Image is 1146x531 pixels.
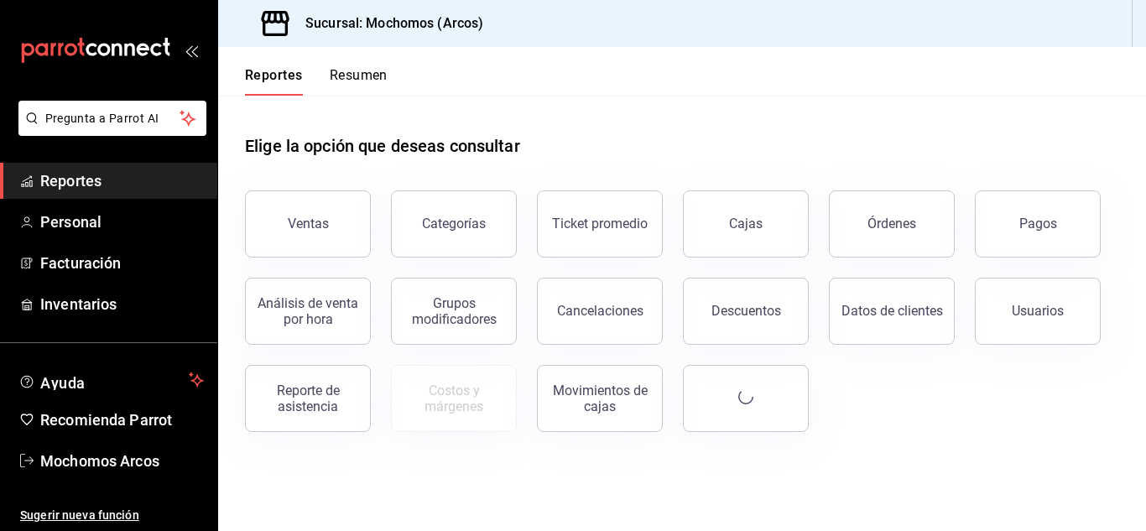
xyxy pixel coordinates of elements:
[245,67,388,96] div: navigation tabs
[729,216,763,232] div: Cajas
[40,252,204,274] span: Facturación
[537,278,663,345] button: Cancelaciones
[841,303,943,319] div: Datos de clientes
[12,122,206,139] a: Pregunta a Parrot AI
[40,211,204,233] span: Personal
[537,365,663,432] button: Movimientos de cajas
[548,383,652,414] div: Movimientos de cajas
[422,216,486,232] div: Categorías
[40,409,204,431] span: Recomienda Parrot
[245,278,371,345] button: Análisis de venta por hora
[40,169,204,192] span: Reportes
[1012,303,1064,319] div: Usuarios
[20,507,204,524] span: Sugerir nueva función
[402,295,506,327] div: Grupos modificadores
[245,190,371,258] button: Ventas
[829,278,955,345] button: Datos de clientes
[292,13,483,34] h3: Sucursal: Mochomos (Arcos)
[391,365,517,432] button: Contrata inventarios para ver este reporte
[288,216,329,232] div: Ventas
[537,190,663,258] button: Ticket promedio
[18,101,206,136] button: Pregunta a Parrot AI
[330,67,388,96] button: Resumen
[1019,216,1057,232] div: Pagos
[683,278,809,345] button: Descuentos
[40,450,204,472] span: Mochomos Arcos
[975,190,1101,258] button: Pagos
[975,278,1101,345] button: Usuarios
[185,44,198,57] button: open_drawer_menu
[45,110,180,128] span: Pregunta a Parrot AI
[829,190,955,258] button: Órdenes
[40,293,204,315] span: Inventarios
[256,383,360,414] div: Reporte de asistencia
[683,190,809,258] button: Cajas
[40,370,182,390] span: Ayuda
[552,216,648,232] div: Ticket promedio
[245,67,303,96] button: Reportes
[256,295,360,327] div: Análisis de venta por hora
[557,303,643,319] div: Cancelaciones
[711,303,781,319] div: Descuentos
[391,190,517,258] button: Categorías
[245,133,520,159] h1: Elige la opción que deseas consultar
[867,216,916,232] div: Órdenes
[391,278,517,345] button: Grupos modificadores
[245,365,371,432] button: Reporte de asistencia
[402,383,506,414] div: Costos y márgenes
